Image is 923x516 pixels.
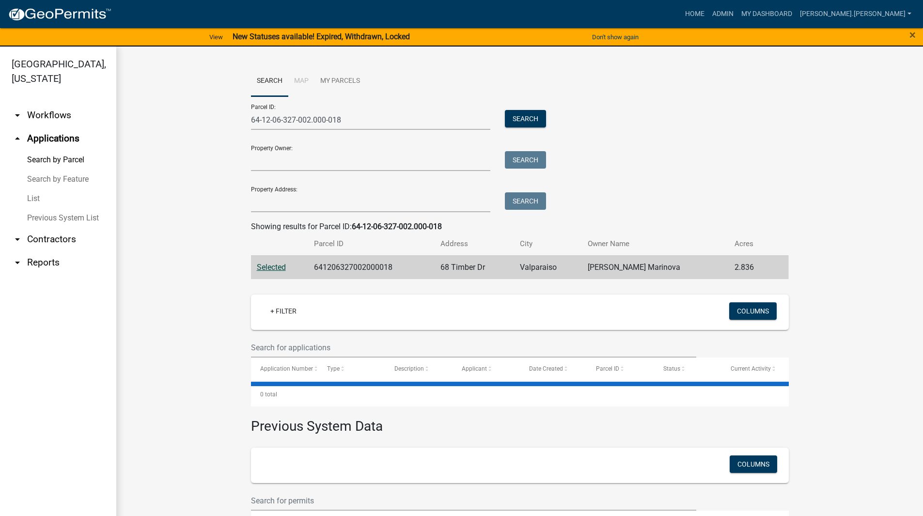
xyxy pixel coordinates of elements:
[318,358,385,381] datatable-header-cell: Type
[909,28,916,42] span: ×
[308,255,435,279] td: 641206327002000018
[514,255,582,279] td: Valparaiso
[251,66,288,97] a: Search
[663,365,680,372] span: Status
[529,365,563,372] span: Date Created
[729,302,777,320] button: Columns
[314,66,366,97] a: My Parcels
[909,29,916,41] button: Close
[435,233,514,255] th: Address
[260,365,313,372] span: Application Number
[596,365,619,372] span: Parcel ID
[251,338,697,358] input: Search for applications
[263,302,304,320] a: + Filter
[251,358,318,381] datatable-header-cell: Application Number
[233,32,410,41] strong: New Statuses available! Expired, Withdrawn, Locked
[729,233,772,255] th: Acres
[729,255,772,279] td: 2.836
[681,5,708,23] a: Home
[588,29,642,45] button: Don't show again
[514,233,582,255] th: City
[721,358,789,381] datatable-header-cell: Current Activity
[12,109,23,121] i: arrow_drop_down
[520,358,587,381] datatable-header-cell: Date Created
[385,358,453,381] datatable-header-cell: Description
[12,257,23,268] i: arrow_drop_down
[251,221,789,233] div: Showing results for Parcel ID:
[205,29,227,45] a: View
[327,365,340,372] span: Type
[251,407,789,437] h3: Previous System Data
[12,234,23,245] i: arrow_drop_down
[435,255,514,279] td: 68 Timber Dr
[582,233,728,255] th: Owner Name
[582,255,728,279] td: [PERSON_NAME] Marinova
[251,491,697,511] input: Search for permits
[12,133,23,144] i: arrow_drop_up
[352,222,442,231] strong: 64-12-06-327-002.000-018
[505,192,546,210] button: Search
[257,263,286,272] a: Selected
[505,151,546,169] button: Search
[587,358,654,381] datatable-header-cell: Parcel ID
[453,358,520,381] datatable-header-cell: Applicant
[737,5,796,23] a: My Dashboard
[730,455,777,473] button: Columns
[308,233,435,255] th: Parcel ID
[796,5,915,23] a: [PERSON_NAME].[PERSON_NAME]
[251,382,789,407] div: 0 total
[505,110,546,127] button: Search
[654,358,721,381] datatable-header-cell: Status
[462,365,487,372] span: Applicant
[708,5,737,23] a: Admin
[394,365,424,372] span: Description
[731,365,771,372] span: Current Activity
